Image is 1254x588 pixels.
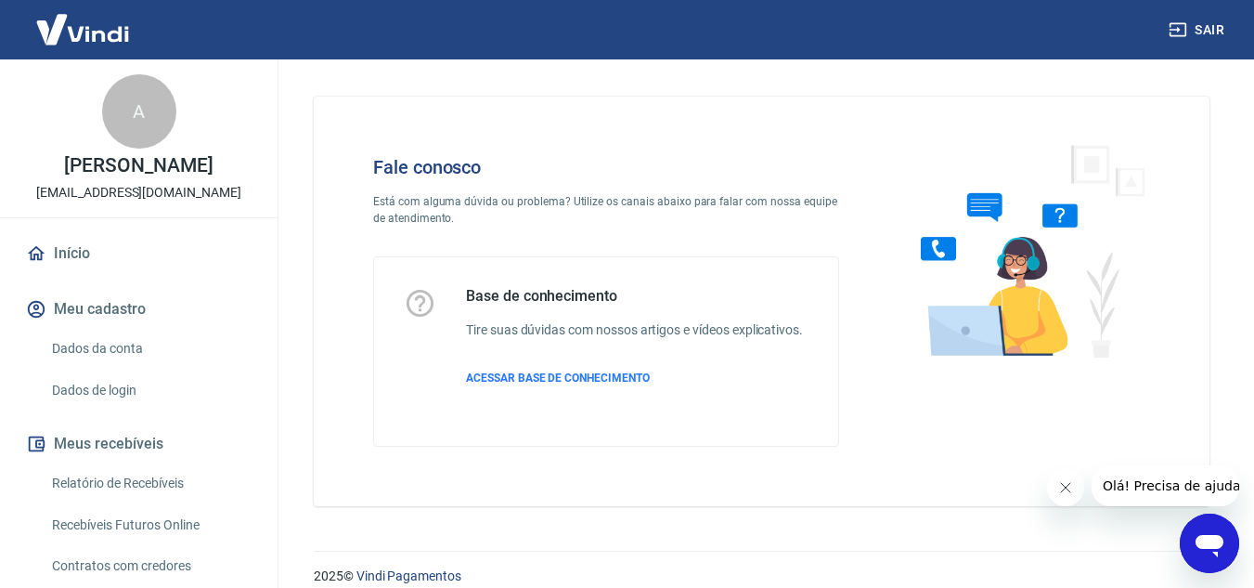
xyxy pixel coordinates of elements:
[373,193,839,227] p: Está com alguma dúvida ou problema? Utilize os canais abaixo para falar com nossa equipe de atend...
[884,126,1166,374] img: Fale conosco
[64,156,213,176] p: [PERSON_NAME]
[22,233,255,274] a: Início
[22,289,255,330] button: Meu cadastro
[45,330,255,368] a: Dados da conta
[466,287,803,306] h5: Base de conhecimento
[102,74,176,149] div: A
[466,370,803,386] a: ACESSAR BASE DE CONHECIMENTO
[22,424,255,464] button: Meus recebíveis
[45,506,255,544] a: Recebíveis Futuros Online
[45,464,255,503] a: Relatório de Recebíveis
[45,547,255,585] a: Contratos com credores
[1092,465,1239,506] iframe: Mensagem da empresa
[466,372,650,385] span: ACESSAR BASE DE CONHECIMENTO
[356,568,461,583] a: Vindi Pagamentos
[45,372,255,410] a: Dados de login
[1180,514,1239,573] iframe: Botão para abrir a janela de mensagens
[373,156,839,178] h4: Fale conosco
[36,183,241,203] p: [EMAIL_ADDRESS][DOMAIN_NAME]
[314,567,1209,586] p: 2025 ©
[22,1,143,58] img: Vindi
[466,320,803,340] h6: Tire suas dúvidas com nossos artigos e vídeos explicativos.
[11,13,156,28] span: Olá! Precisa de ajuda?
[1047,469,1084,506] iframe: Fechar mensagem
[1165,13,1232,47] button: Sair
